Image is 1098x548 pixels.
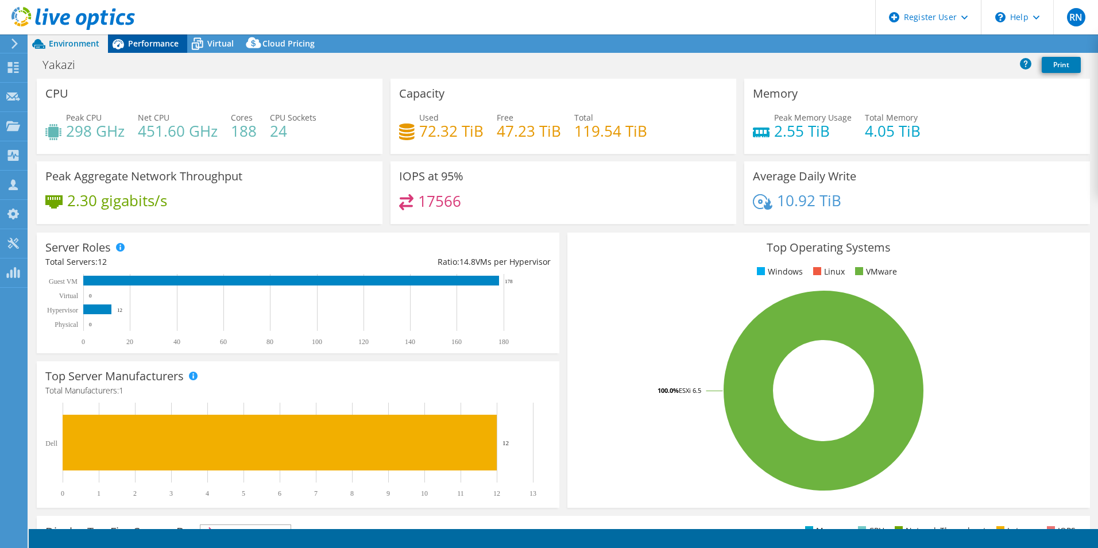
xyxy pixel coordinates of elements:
[865,125,921,137] h4: 4.05 TiB
[262,38,315,49] span: Cloud Pricing
[45,87,68,100] h3: CPU
[37,59,93,71] h1: Yakazi
[298,256,551,268] div: Ratio: VMs per Hypervisor
[207,38,234,49] span: Virtual
[138,125,218,137] h4: 451.60 GHz
[457,489,464,497] text: 11
[574,125,647,137] h4: 119.54 TiB
[312,338,322,346] text: 100
[138,112,169,123] span: Net CPU
[852,265,897,278] li: VMware
[497,125,561,137] h4: 47.23 TiB
[498,338,509,346] text: 180
[753,87,798,100] h3: Memory
[314,489,318,497] text: 7
[270,112,316,123] span: CPU Sockets
[576,241,1081,254] h3: Top Operating Systems
[865,112,918,123] span: Total Memory
[350,489,354,497] text: 8
[45,170,242,183] h3: Peak Aggregate Network Throughput
[419,112,439,123] span: Used
[45,370,184,383] h3: Top Server Manufacturers
[451,338,462,346] text: 160
[810,265,845,278] li: Linux
[66,125,125,137] h4: 298 GHz
[1042,57,1081,73] a: Print
[128,38,179,49] span: Performance
[405,338,415,346] text: 140
[1067,8,1085,26] span: RN
[231,125,257,137] h4: 188
[45,384,551,397] h4: Total Manufacturers:
[679,386,701,395] tspan: ESXi 6.5
[231,112,253,123] span: Cores
[206,489,209,497] text: 4
[995,12,1006,22] svg: \n
[220,338,227,346] text: 60
[421,489,428,497] text: 10
[82,338,85,346] text: 0
[117,307,122,313] text: 12
[173,338,180,346] text: 40
[754,265,803,278] li: Windows
[59,292,79,300] text: Virtual
[266,338,273,346] text: 80
[777,194,841,207] h4: 10.92 TiB
[386,489,390,497] text: 9
[419,125,484,137] h4: 72.32 TiB
[55,321,78,329] text: Physical
[399,170,463,183] h3: IOPS at 95%
[89,293,92,299] text: 0
[119,385,123,396] span: 1
[993,524,1037,537] li: Latency
[278,489,281,497] text: 6
[169,489,173,497] text: 3
[133,489,137,497] text: 2
[126,338,133,346] text: 20
[892,524,986,537] li: Network Throughput
[49,277,78,285] text: Guest VM
[399,87,444,100] h3: Capacity
[89,322,92,327] text: 0
[270,125,316,137] h4: 24
[497,112,513,123] span: Free
[358,338,369,346] text: 120
[802,524,848,537] li: Memory
[242,489,245,497] text: 5
[1044,524,1076,537] li: IOPS
[98,256,107,267] span: 12
[67,194,167,207] h4: 2.30 gigabits/s
[66,112,102,123] span: Peak CPU
[97,489,100,497] text: 1
[505,279,513,284] text: 178
[49,38,99,49] span: Environment
[658,386,679,395] tspan: 100.0%
[753,170,856,183] h3: Average Daily Write
[47,306,78,314] text: Hypervisor
[774,125,852,137] h4: 2.55 TiB
[45,439,57,447] text: Dell
[529,489,536,497] text: 13
[45,241,111,254] h3: Server Roles
[493,489,500,497] text: 12
[774,112,852,123] span: Peak Memory Usage
[502,439,509,446] text: 12
[61,489,64,497] text: 0
[459,256,475,267] span: 14.8
[418,195,461,207] h4: 17566
[200,525,291,539] span: IOPS
[45,256,298,268] div: Total Servers:
[574,112,593,123] span: Total
[855,524,884,537] li: CPU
